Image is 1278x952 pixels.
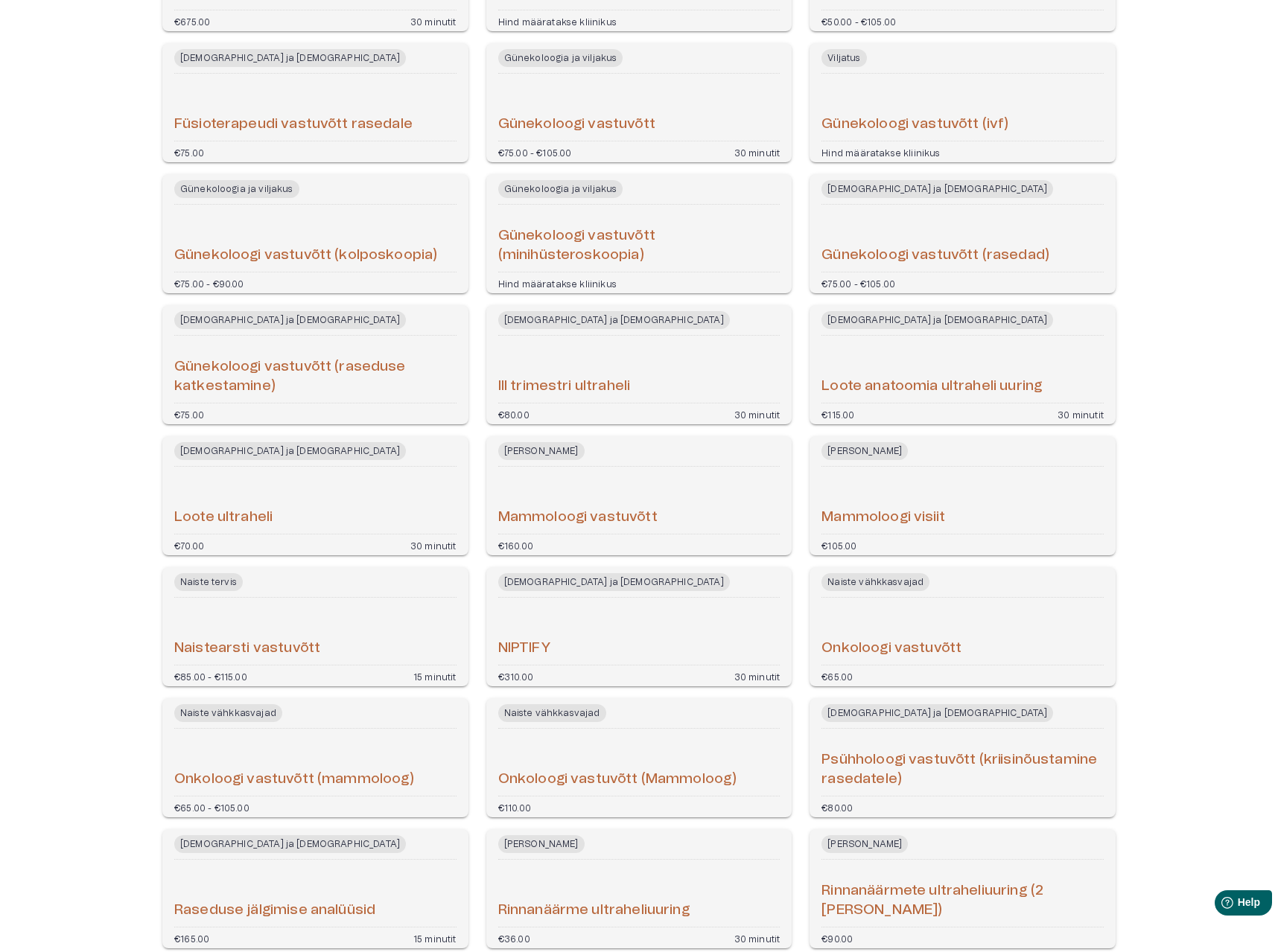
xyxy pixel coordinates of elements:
[810,305,1116,424] a: Open service booking details
[174,802,249,811] p: €65.00 - €105.00
[734,933,781,942] p: 30 minutit
[486,43,792,162] a: Open service booking details
[174,16,210,25] p: €675.00
[410,16,457,25] p: 30 minutit
[162,829,468,948] a: Open service booking details
[174,442,406,460] span: [DEMOGRAPHIC_DATA] ja [DEMOGRAPHIC_DATA]
[734,147,781,156] p: 30 minutit
[821,933,853,942] p: €90.00
[498,377,630,397] h6: III trimestri ultraheli
[174,933,209,942] p: €165.00
[810,698,1116,817] a: Open service booking details
[498,180,623,198] span: Günekoloogia ja viljakus
[498,540,533,549] p: €160.00
[810,174,1116,293] a: Open service booking details
[174,311,406,329] span: [DEMOGRAPHIC_DATA] ja [DEMOGRAPHIC_DATA]
[486,174,792,293] a: Open service booking details
[498,704,606,722] span: Naiste vähkkasvajad
[821,802,853,811] p: €80.00
[821,115,1008,135] h6: Günekoloogi vastuvõtt (ivf)
[174,246,437,266] h6: Günekoloogi vastuvõtt (kolposkoopia)
[162,305,468,424] a: Open service booking details
[821,835,908,853] span: [PERSON_NAME]
[498,442,585,460] span: [PERSON_NAME]
[410,540,457,549] p: 30 minutit
[821,246,1049,266] h6: Günekoloogi vastuvõtt (rasedad)
[498,802,531,811] p: €110.00
[413,933,457,942] p: 15 minutit
[821,278,895,287] p: €75.00 - €105.00
[486,567,792,686] a: Open service booking details
[498,49,623,67] span: Günekoloogia ja viljakus
[486,436,792,555] a: Open service booking details
[810,43,1116,162] a: Open service booking details
[174,508,273,528] h6: Loote ultraheli
[174,573,243,591] span: Naiste tervis
[498,311,730,329] span: [DEMOGRAPHIC_DATA] ja [DEMOGRAPHIC_DATA]
[734,671,781,680] p: 30 minutit
[498,770,737,790] h6: Onkoloogi vastuvõtt (Mammoloog)
[810,567,1116,686] a: Open service booking details
[174,671,247,680] p: €85.00 - €115.00
[174,278,244,287] p: €75.00 - €90.00
[821,750,1104,790] h6: Psühholoogi vastuvõtt (kriisinõustamine rasedatele)
[413,671,457,680] p: 15 minutit
[174,540,204,549] p: €70.00
[162,43,468,162] a: Open service booking details
[734,409,781,418] p: 30 minutit
[810,829,1116,948] a: Open service booking details
[821,573,929,591] span: Naiste vähkkasvajad
[174,357,457,397] h6: Günekoloogi vastuvõtt (raseduse katkestamine)
[821,49,866,67] span: Viljatus
[486,829,792,948] a: Open service booking details
[821,311,1053,329] span: [DEMOGRAPHIC_DATA] ja [DEMOGRAPHIC_DATA]
[162,567,468,686] a: Open service booking details
[498,226,781,266] h6: Günekoloogi vastuvõtt (minihüsteroskoopia)
[498,115,655,135] h6: Günekoloogi vastuvõtt
[1162,884,1278,926] iframe: Help widget launcher
[498,573,730,591] span: [DEMOGRAPHIC_DATA] ja [DEMOGRAPHIC_DATA]
[174,147,204,156] p: €75.00
[1058,409,1104,418] p: 30 minutit
[821,16,896,25] p: €50.00 - €105.00
[810,436,1116,555] a: Open service booking details
[174,770,415,790] h6: Onkoloogi vastuvõtt (mammoloog)
[821,180,1053,198] span: [DEMOGRAPHIC_DATA] ja [DEMOGRAPHIC_DATA]
[498,901,690,921] h6: Rinnanäärme ultraheliuuring
[498,147,572,156] p: €75.00 - €105.00
[821,540,856,549] p: €105.00
[498,933,530,942] p: €36.00
[486,698,792,817] a: Open service booking details
[174,49,406,67] span: [DEMOGRAPHIC_DATA] ja [DEMOGRAPHIC_DATA]
[174,115,413,135] h6: Füsioterapeudi vastuvõtt rasedale
[498,835,585,853] span: [PERSON_NAME]
[498,508,658,528] h6: Mammoloogi vastuvõtt
[821,881,1104,921] h6: Rinnanäärmete ultraheliuuring (2 [PERSON_NAME])
[821,147,940,156] p: Hind määratakse kliinikus
[821,409,854,418] p: €115.00
[162,174,468,293] a: Open service booking details
[174,704,282,722] span: Naiste vähkkasvajad
[174,639,320,659] h6: Naistearsti vastuvõtt
[498,671,533,680] p: €310.00
[498,16,617,25] p: Hind määratakse kliinikus
[174,901,375,921] h6: Raseduse jälgimise analüüsid
[174,409,204,418] p: €75.00
[498,278,617,287] p: Hind määratakse kliinikus
[821,442,908,460] span: [PERSON_NAME]
[162,698,468,817] a: Open service booking details
[821,377,1043,397] h6: Loote anatoomia ultraheli uuring
[498,639,550,659] h6: NIPTIFY
[821,639,961,659] h6: Onkoloogi vastuvõtt
[162,436,468,555] a: Open service booking details
[821,508,945,528] h6: Mammoloogi visiit
[821,704,1053,722] span: [DEMOGRAPHIC_DATA] ja [DEMOGRAPHIC_DATA]
[174,835,406,853] span: [DEMOGRAPHIC_DATA] ja [DEMOGRAPHIC_DATA]
[498,409,530,418] p: €80.00
[486,305,792,424] a: Open service booking details
[821,671,853,680] p: €65.00
[174,180,299,198] span: Günekoloogia ja viljakus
